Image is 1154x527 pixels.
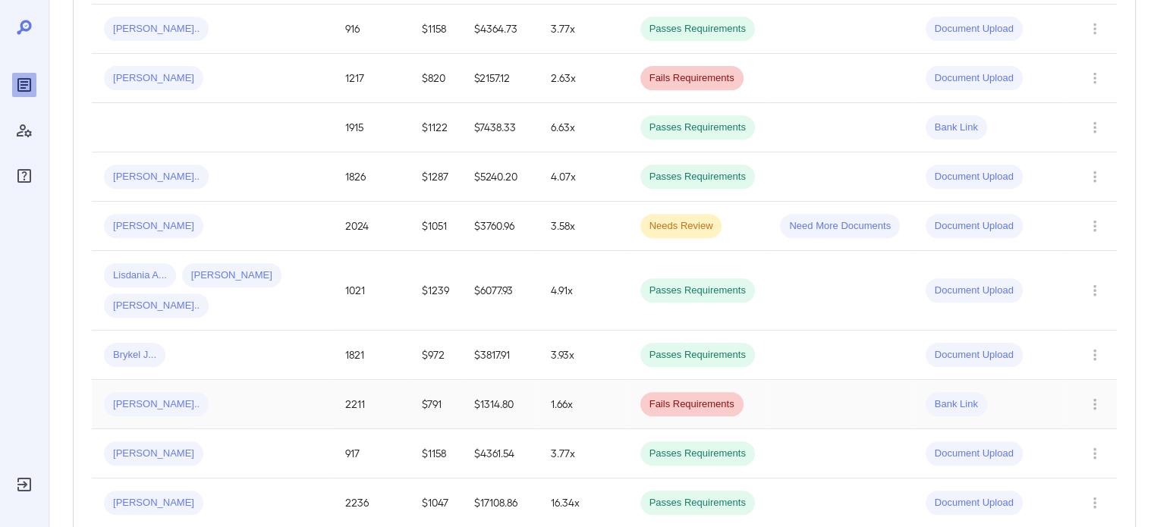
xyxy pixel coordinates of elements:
button: Row Actions [1083,343,1107,367]
td: $1287 [410,152,462,202]
div: Log Out [12,472,36,497]
td: 2024 [333,202,410,251]
span: Needs Review [640,219,722,234]
td: 1.66x [539,380,628,429]
td: 3.77x [539,5,628,54]
td: $1122 [410,103,462,152]
td: $1239 [410,251,462,331]
td: $3817.91 [462,331,539,380]
td: $1158 [410,5,462,54]
button: Row Actions [1083,214,1107,238]
td: $791 [410,380,462,429]
span: Document Upload [926,170,1023,184]
td: $6077.93 [462,251,539,331]
div: FAQ [12,164,36,188]
button: Row Actions [1083,491,1107,515]
td: $3760.96 [462,202,539,251]
td: $1314.80 [462,380,539,429]
span: Brykel J... [104,348,165,362]
div: Manage Users [12,118,36,143]
div: Reports [12,73,36,97]
span: Document Upload [926,447,1023,461]
span: Fails Requirements [640,397,744,412]
button: Row Actions [1083,278,1107,303]
button: Row Actions [1083,17,1107,41]
button: Row Actions [1083,115,1107,140]
span: Document Upload [926,284,1023,298]
span: [PERSON_NAME] [182,268,281,283]
td: $2157.12 [462,54,539,103]
span: Passes Requirements [640,170,755,184]
td: 1915 [333,103,410,152]
td: 4.91x [539,251,628,331]
td: 1826 [333,152,410,202]
td: $5240.20 [462,152,539,202]
span: Document Upload [926,71,1023,86]
span: Document Upload [926,22,1023,36]
td: 1821 [333,331,410,380]
button: Row Actions [1083,165,1107,189]
span: Document Upload [926,348,1023,362]
span: Passes Requirements [640,447,755,461]
td: 916 [333,5,410,54]
button: Row Actions [1083,66,1107,90]
span: [PERSON_NAME] [104,71,203,86]
span: Passes Requirements [640,348,755,362]
span: [PERSON_NAME] [104,219,203,234]
button: Row Actions [1083,392,1107,416]
td: 3.58x [539,202,628,251]
span: [PERSON_NAME].. [104,397,209,412]
span: Document Upload [926,496,1023,510]
td: 1021 [333,251,410,331]
td: $972 [410,331,462,380]
span: Passes Requirements [640,284,755,298]
td: $4364.73 [462,5,539,54]
span: Bank Link [926,121,987,135]
td: $7438.33 [462,103,539,152]
td: 3.77x [539,429,628,478]
span: [PERSON_NAME] [104,496,203,510]
td: $1051 [410,202,462,251]
span: [PERSON_NAME].. [104,170,209,184]
span: Need More Documents [780,219,900,234]
td: $820 [410,54,462,103]
td: $1158 [410,429,462,478]
span: Fails Requirements [640,71,744,86]
td: 2211 [333,380,410,429]
span: Document Upload [926,219,1023,234]
span: [PERSON_NAME].. [104,22,209,36]
td: 3.93x [539,331,628,380]
td: 6.63x [539,103,628,152]
button: Row Actions [1083,441,1107,466]
span: Lisdania A... [104,268,176,283]
td: 1217 [333,54,410,103]
span: [PERSON_NAME] [104,447,203,461]
span: Passes Requirements [640,121,755,135]
span: Passes Requirements [640,496,755,510]
span: Passes Requirements [640,22,755,36]
span: [PERSON_NAME].. [104,299,209,313]
td: 2.63x [539,54,628,103]
span: Bank Link [926,397,987,412]
td: 4.07x [539,152,628,202]
td: $4361.54 [462,429,539,478]
td: 917 [333,429,410,478]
